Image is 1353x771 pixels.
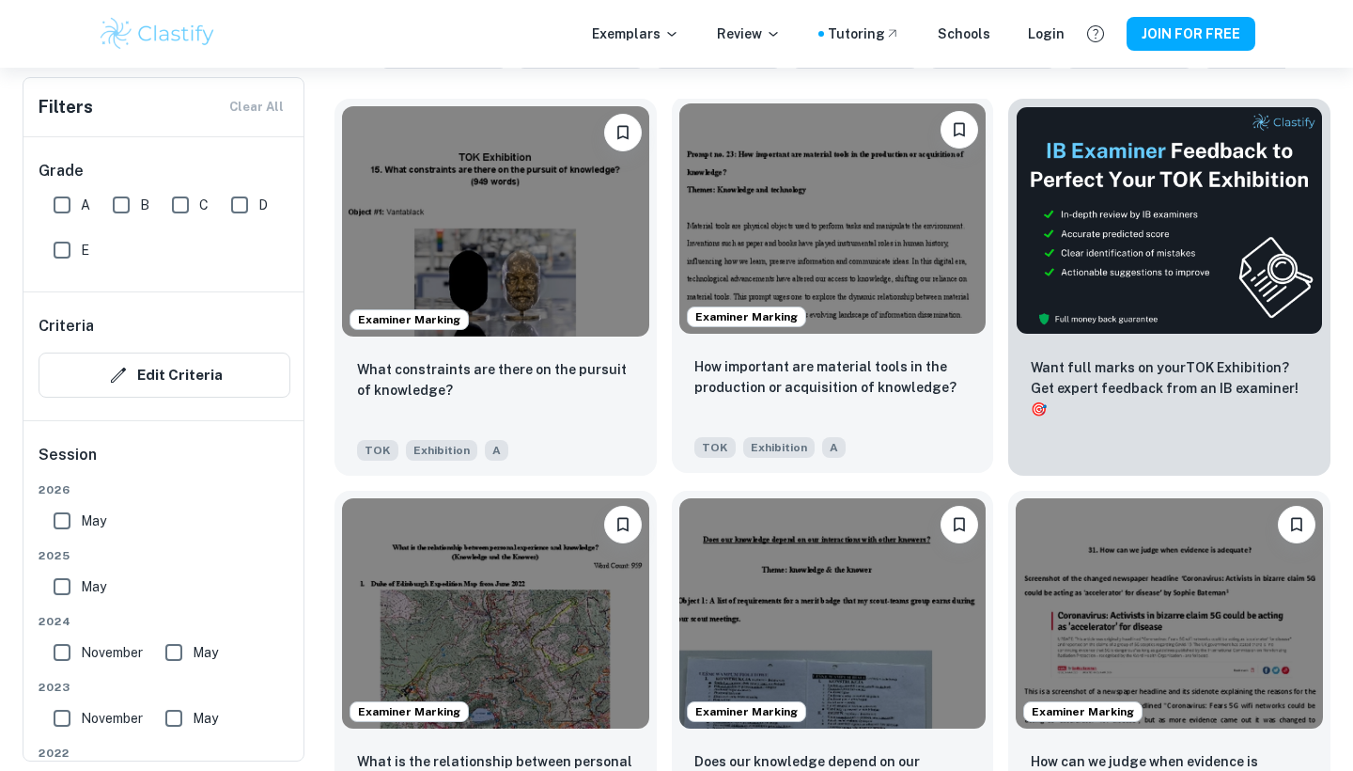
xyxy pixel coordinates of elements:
h6: Session [39,444,290,481]
span: 2023 [39,679,290,696]
span: November [81,642,143,663]
span: A [485,440,508,461]
span: Examiner Marking [688,308,805,325]
a: Examiner MarkingPlease log in to bookmark exemplarsHow important are material tools in the produc... [672,99,994,476]
img: TOK Exhibition example thumbnail: What is the relationship between persona [342,498,649,729]
button: JOIN FOR FREE [1127,17,1255,51]
span: Exhibition [743,437,815,458]
span: 🎯 [1031,401,1047,417]
img: TOK Exhibition example thumbnail: How important are material tools in the [679,103,987,334]
img: TOK Exhibition example thumbnail: How can we judge when evidence is adequa [1016,498,1323,729]
p: Review [717,24,781,44]
span: 2026 [39,481,290,498]
span: November [81,708,143,729]
p: What constraints are there on the pursuit of knowledge? [357,359,634,401]
a: ThumbnailWant full marks on yourTOK Exhibition? Get expert feedback from an IB examiner! [1008,99,1330,476]
h6: Criteria [39,315,94,338]
span: C [199,195,209,215]
p: How important are material tools in the production or acquisition of knowledge? [694,356,972,398]
h6: Filters [39,94,93,120]
span: A [81,195,90,215]
span: May [193,708,218,729]
span: B [140,195,149,215]
span: D [258,195,268,215]
span: 2025 [39,547,290,564]
img: TOK Exhibition example thumbnail: Does our knowledge depend on our interac [679,498,987,729]
img: Thumbnail [1016,106,1323,335]
span: TOK [357,440,398,461]
button: Please log in to bookmark exemplars [1278,506,1315,543]
span: E [81,240,89,260]
button: Please log in to bookmark exemplars [604,506,642,543]
button: Please log in to bookmark exemplars [941,506,978,543]
button: Help and Feedback [1080,18,1112,50]
p: Want full marks on your TOK Exhibition ? Get expert feedback from an IB examiner! [1031,357,1308,419]
span: May [81,576,106,597]
a: Tutoring [828,24,900,44]
span: Examiner Marking [350,311,468,328]
a: Login [1028,24,1065,44]
button: Edit Criteria [39,353,290,398]
span: May [193,642,218,663]
img: Clastify logo [98,15,217,53]
h6: Grade [39,160,290,182]
p: Exemplars [592,24,679,44]
button: Please log in to bookmark exemplars [941,111,978,149]
a: Schools [938,24,990,44]
span: 2022 [39,745,290,762]
button: Please log in to bookmark exemplars [604,114,642,151]
img: TOK Exhibition example thumbnail: What constraints are there on the pursui [342,106,649,337]
span: TOK [694,437,736,458]
span: A [822,437,846,458]
span: 2024 [39,613,290,630]
a: Examiner MarkingPlease log in to bookmark exemplarsWhat constraints are there on the pursuit of k... [334,99,657,476]
span: Examiner Marking [350,703,468,720]
span: May [81,511,106,531]
span: Exhibition [406,440,477,461]
span: Examiner Marking [688,703,805,720]
span: Examiner Marking [1024,703,1142,720]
